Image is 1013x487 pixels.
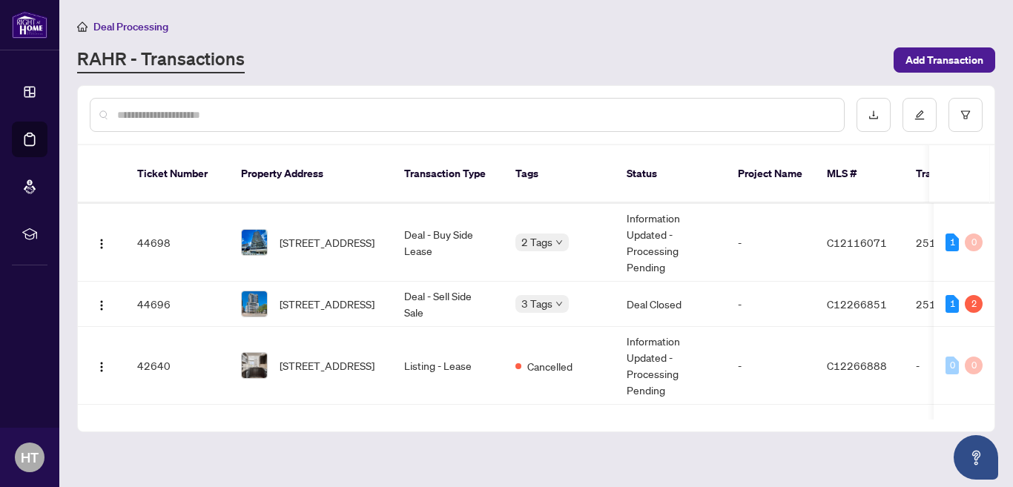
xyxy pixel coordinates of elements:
[905,48,983,72] span: Add Transaction
[12,11,47,39] img: logo
[242,230,267,255] img: thumbnail-img
[242,291,267,317] img: thumbnail-img
[868,110,879,120] span: download
[904,282,1008,327] td: 2510786
[242,353,267,378] img: thumbnail-img
[96,299,108,311] img: Logo
[948,98,983,132] button: filter
[946,357,959,374] div: 0
[726,145,815,203] th: Project Name
[392,282,504,327] td: Deal - Sell Side Sale
[280,234,374,251] span: [STREET_ADDRESS]
[827,297,887,311] span: C12266851
[726,282,815,327] td: -
[946,233,959,251] div: 1
[914,110,925,120] span: edit
[521,295,552,312] span: 3 Tags
[125,327,229,405] td: 42640
[125,282,229,327] td: 44696
[125,145,229,203] th: Ticket Number
[96,361,108,373] img: Logo
[125,204,229,282] td: 44698
[904,145,1008,203] th: Trade Number
[392,327,504,405] td: Listing - Lease
[229,145,392,203] th: Property Address
[280,357,374,374] span: [STREET_ADDRESS]
[90,354,113,377] button: Logo
[615,327,726,405] td: Information Updated - Processing Pending
[965,233,983,251] div: 0
[96,238,108,250] img: Logo
[903,98,937,132] button: edit
[894,47,995,73] button: Add Transaction
[726,327,815,405] td: -
[904,204,1008,282] td: 2512517
[827,359,887,372] span: C12266888
[946,295,959,313] div: 1
[555,300,563,308] span: down
[77,21,88,32] span: home
[90,231,113,254] button: Logo
[965,357,983,374] div: 0
[504,145,615,203] th: Tags
[904,327,1008,405] td: -
[392,145,504,203] th: Transaction Type
[726,204,815,282] td: -
[555,239,563,246] span: down
[21,447,39,468] span: HT
[77,47,245,73] a: RAHR - Transactions
[280,296,374,312] span: [STREET_ADDRESS]
[615,204,726,282] td: Information Updated - Processing Pending
[857,98,891,132] button: download
[527,358,573,374] span: Cancelled
[93,20,168,33] span: Deal Processing
[615,145,726,203] th: Status
[615,282,726,327] td: Deal Closed
[815,145,904,203] th: MLS #
[521,233,552,251] span: 2 Tags
[827,236,887,249] span: C12116071
[960,110,971,120] span: filter
[90,292,113,316] button: Logo
[392,204,504,282] td: Deal - Buy Side Lease
[954,435,998,480] button: Open asap
[965,295,983,313] div: 2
